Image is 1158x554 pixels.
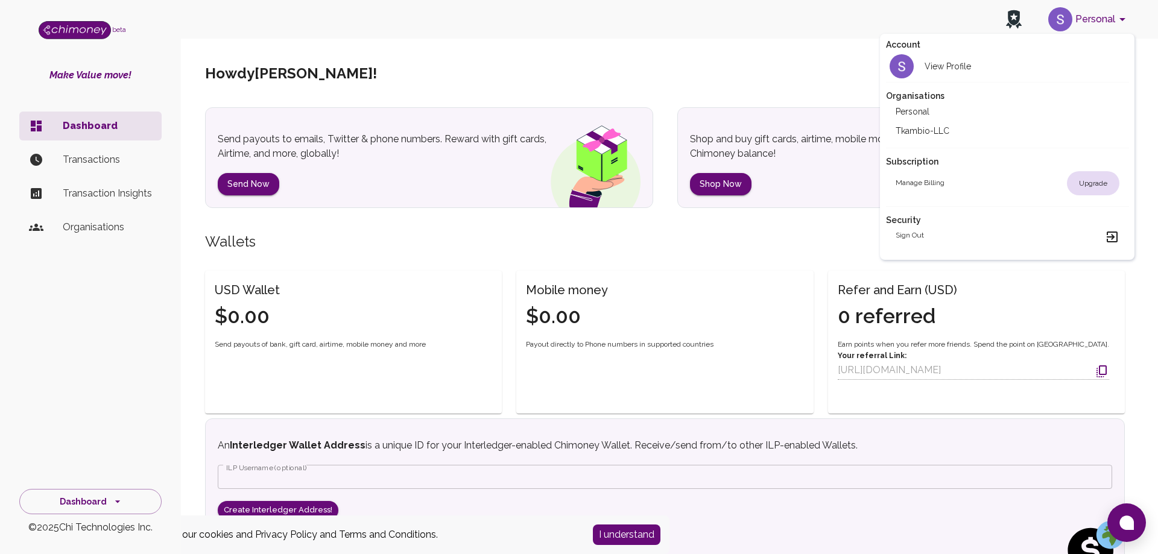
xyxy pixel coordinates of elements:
h2: Organisations [886,90,1129,102]
div: Upgrade [1067,171,1119,195]
h2: Sign out [896,230,924,244]
h2: Account [886,39,1129,51]
img: avatar [890,54,914,78]
h2: Manage billing [896,177,944,189]
h2: Subscription [886,156,1129,168]
li: Tkambio-LLC [886,121,1129,140]
button: Open chat window [1107,503,1146,542]
h2: Personal [896,105,929,118]
h2: View Profile [925,60,971,72]
h2: Security [886,214,1129,226]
